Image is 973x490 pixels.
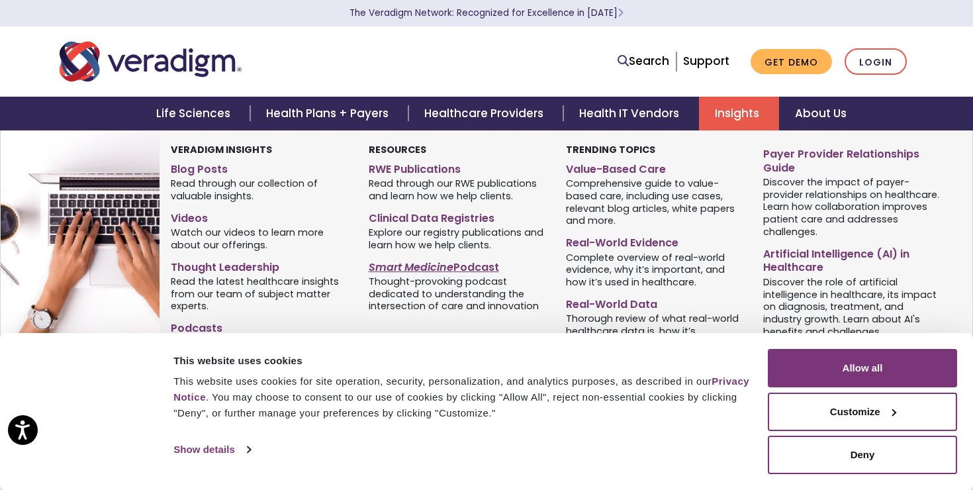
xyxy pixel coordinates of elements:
a: Thought Leadership [171,256,348,275]
span: Learn More [618,7,624,19]
div: This website uses cookies [173,353,753,369]
a: Life Sciences [140,97,250,130]
a: Podcasts [171,317,348,336]
span: Complete overview of real-world evidence, why it’s important, and how it’s used in healthcare. [566,250,743,289]
a: Value-Based Care [566,158,743,177]
strong: Veradigm Insights [171,143,272,156]
a: Support [683,53,729,69]
img: Veradigm logo [60,40,242,83]
a: RWE Publications [369,158,546,177]
span: Watch our videos to learn more about our offerings. [171,226,348,252]
button: Deny [768,436,957,474]
button: Allow all [768,349,957,387]
span: Thought-provoking podcast dedicated to understanding the intersection of care and innovation [369,274,546,313]
a: Login [845,48,907,75]
a: Artificial Intelligence (AI) in Healthcare [763,242,941,275]
span: Read the latest healthcare insights from our team of subject matter experts. [171,274,348,313]
a: Real-World Data [566,293,743,312]
a: Search [618,52,669,70]
a: Show details [173,440,250,460]
img: Two hands typing on a laptop [1,130,214,362]
span: Discover the role of artificial intelligence in healthcare, its impact on diagnosis, treatment, a... [763,275,941,338]
button: Customize [768,393,957,431]
div: This website uses cookies for site operation, security, personalization, and analytics purposes, ... [173,373,753,421]
span: Discover the impact of payer-provider relationships on healthcare. Learn how collaboration improv... [763,175,941,238]
span: Thorough review of what real-world healthcare data is, how it’s collected, and how it’s used acro... [566,312,743,362]
span: Comprehensive guide to value-based care, including use cases, relevant blog articles, white paper... [566,177,743,227]
strong: Trending Topics [566,143,655,156]
a: About Us [779,97,862,130]
span: Read through our RWE publications and learn how we help clients. [369,177,546,203]
span: Read through our collection of valuable insights. [171,177,348,203]
a: Health Plans + Payers [250,97,408,130]
a: Real-World Evidence [566,231,743,250]
a: Payer Provider Relationships Guide [763,142,941,175]
a: Insights [699,97,779,130]
span: Explore our registry publications and learn how we help clients. [369,226,546,252]
a: Videos [171,207,348,226]
a: Get Demo [751,49,832,75]
a: Blog Posts [171,158,348,177]
a: Health IT Vendors [563,97,699,130]
a: Clinical Data Registries [369,207,546,226]
em: Smart Medicine [369,260,453,275]
a: Smart MedicinePodcast [369,256,546,275]
a: The Veradigm Network: Recognized for Excellence in [DATE]Learn More [349,7,624,19]
strong: Resources [369,143,426,156]
a: Healthcare Providers [408,97,563,130]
